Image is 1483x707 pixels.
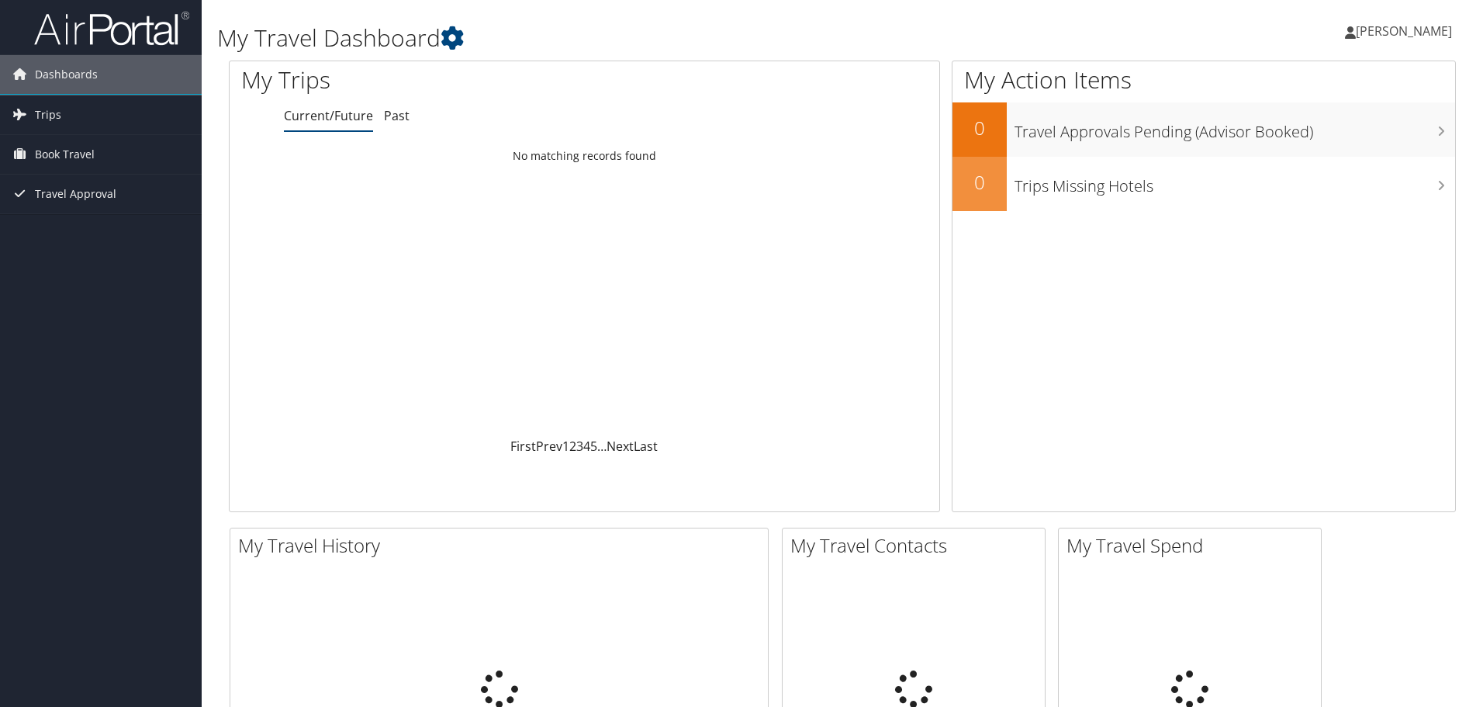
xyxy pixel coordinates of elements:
h2: My Travel Spend [1066,532,1321,559]
h1: My Travel Dashboard [217,22,1051,54]
a: 0Trips Missing Hotels [952,157,1455,211]
a: 1 [562,438,569,455]
span: Dashboards [35,55,98,94]
h2: My Travel History [238,532,768,559]
h2: My Travel Contacts [790,532,1045,559]
span: [PERSON_NAME] [1356,23,1452,40]
h2: 0 [952,169,1007,196]
a: First [510,438,536,455]
span: Travel Approval [35,175,116,213]
h2: 0 [952,115,1007,141]
td: No matching records found [230,142,939,170]
a: 4 [583,438,590,455]
h1: My Action Items [952,64,1455,96]
span: Trips [35,95,61,134]
span: Book Travel [35,135,95,174]
a: Last [634,438,658,455]
a: 0Travel Approvals Pending (Advisor Booked) [952,102,1455,157]
span: … [597,438,607,455]
a: Next [607,438,634,455]
a: Past [384,107,410,124]
a: 2 [569,438,576,455]
a: Prev [536,438,562,455]
a: 3 [576,438,583,455]
h1: My Trips [241,64,632,96]
img: airportal-logo.png [34,10,189,47]
a: [PERSON_NAME] [1345,8,1467,54]
h3: Trips Missing Hotels [1015,168,1455,197]
a: 5 [590,438,597,455]
h3: Travel Approvals Pending (Advisor Booked) [1015,113,1455,143]
a: Current/Future [284,107,373,124]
